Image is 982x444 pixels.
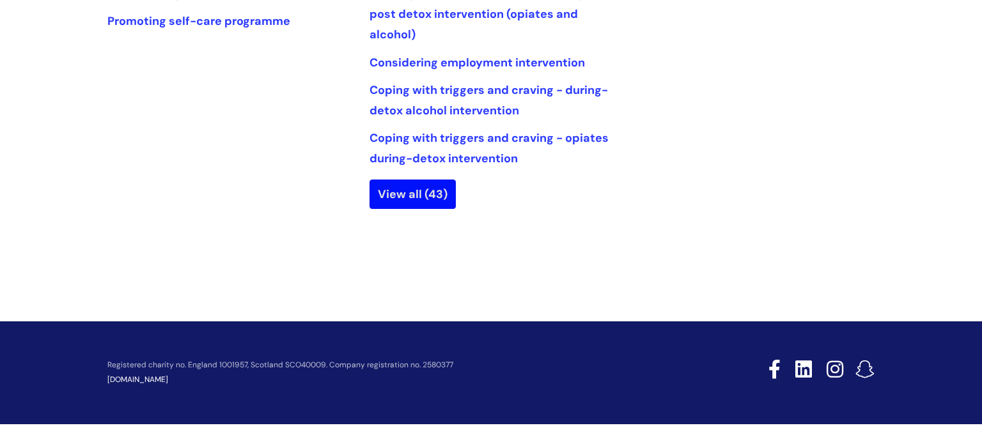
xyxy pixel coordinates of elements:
[107,374,168,385] a: [DOMAIN_NAME]
[107,13,290,29] a: Promoting self-care programme
[370,130,609,166] a: Coping with triggers and craving - opiates during-detox intervention
[370,55,585,70] a: Considering employment intervention
[370,180,456,209] a: View all (43)
[370,82,608,118] a: Coping with triggers and craving - during-detox alcohol intervention
[107,361,678,369] p: Registered charity no. England 1001957, Scotland SCO40009. Company registration no. 2580377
